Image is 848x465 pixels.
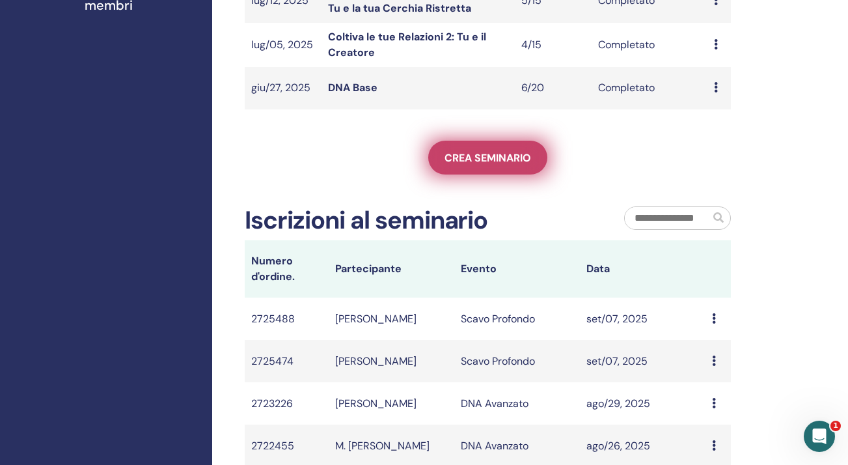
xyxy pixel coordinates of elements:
[245,23,322,67] td: lug/05, 2025
[515,67,592,109] td: 6/20
[445,151,531,165] span: Crea seminario
[329,382,454,425] td: [PERSON_NAME]
[580,340,705,382] td: set/07, 2025
[329,298,454,340] td: [PERSON_NAME]
[328,81,377,94] a: DNA Base
[245,240,329,298] th: Numero d'ordine.
[454,240,580,298] th: Evento
[580,382,705,425] td: ago/29, 2025
[592,67,707,109] td: Completato
[245,67,322,109] td: giu/27, 2025
[580,240,705,298] th: Data
[804,421,835,452] iframe: Intercom live chat
[592,23,707,67] td: Completato
[245,382,329,425] td: 2723226
[245,206,488,236] h2: Iscrizioni al seminario
[454,298,580,340] td: Scavo Profondo
[454,340,580,382] td: Scavo Profondo
[245,340,329,382] td: 2725474
[454,382,580,425] td: DNA Avanzato
[329,340,454,382] td: [PERSON_NAME]
[328,30,486,59] a: Coltiva le tue Relazioni 2: Tu e il Creatore
[830,421,841,431] span: 1
[428,141,547,175] a: Crea seminario
[580,298,705,340] td: set/07, 2025
[515,23,592,67] td: 4/15
[329,240,454,298] th: Partecipante
[245,298,329,340] td: 2725488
